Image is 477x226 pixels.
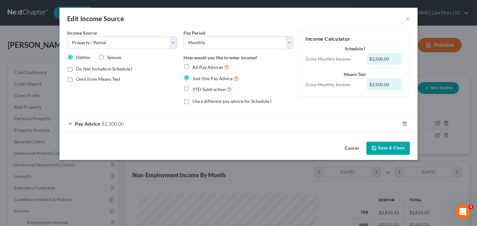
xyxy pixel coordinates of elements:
[366,142,410,155] button: Save & Close
[76,54,90,60] span: Debtor
[184,29,205,36] label: Pay Period
[367,79,402,90] div: $2,500.00
[340,142,364,155] button: Cancel
[302,81,364,88] div: Gross Monthly Income
[76,76,120,82] span: Omit from Means Test
[305,71,404,78] div: Means Test
[302,56,364,62] div: Gross Monthly Income
[184,54,257,61] label: How would you like to enter income?
[305,35,404,43] h5: Income Calculator
[468,204,473,209] span: 1
[76,66,132,71] span: Do Not Include in Schedule I
[405,15,410,22] button: ×
[305,46,404,52] div: Schedule I
[75,121,100,127] span: Pay Advice
[67,30,97,36] span: Income Source
[192,76,233,81] span: Just One Pay Advice
[192,98,271,104] span: Use a different pay advice for Schedule I
[107,54,121,60] span: Spouse
[455,204,471,220] iframe: Intercom live chat
[192,64,223,70] span: All Pay Advices
[367,53,402,65] div: $2,500.00
[102,121,124,127] span: $2,500.00
[67,14,124,23] div: Edit Income Source
[192,87,226,92] span: YTD Subtraction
